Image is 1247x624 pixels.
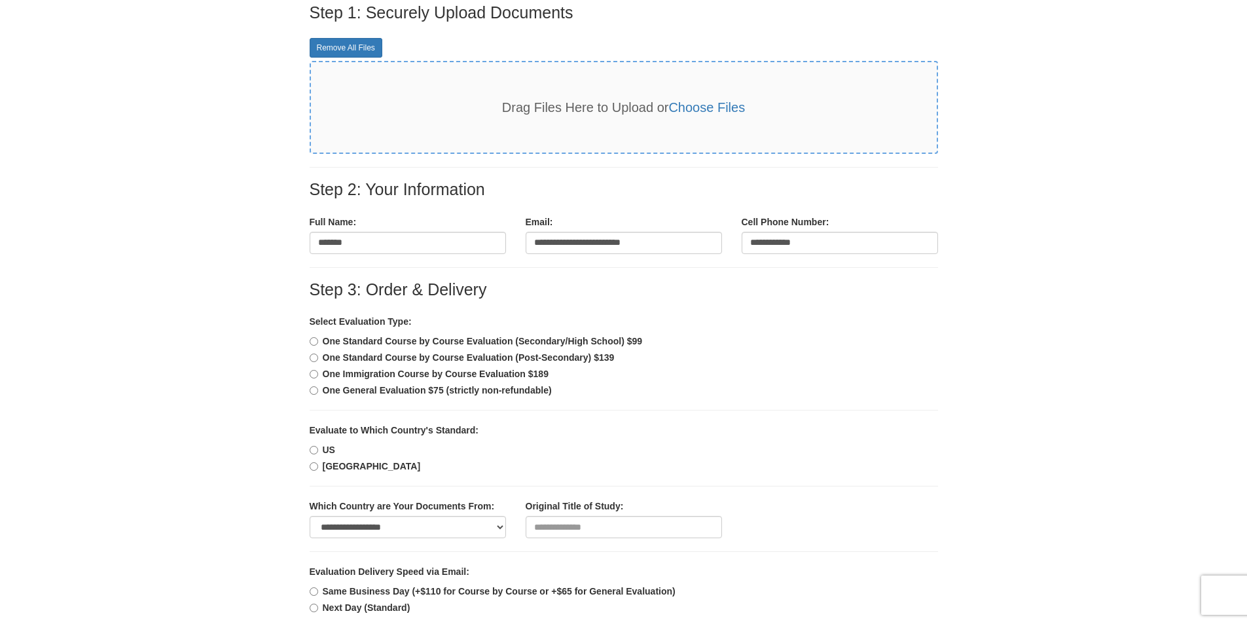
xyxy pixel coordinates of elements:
b: Evaluate to Which Country's Standard: [310,425,479,435]
input: One General Evaluation $75 (strictly non-refundable) [310,386,318,395]
label: Step 1: Securely Upload Documents [310,4,573,22]
label: Full Name: [310,215,357,229]
b: US [323,445,335,455]
a: Choose Files [668,100,745,115]
input: Same Business Day (+$110 for Course by Course or +$65 for General Evaluation) [310,587,318,596]
a: Remove All Files [310,38,382,58]
label: Original Title of Study: [526,500,624,513]
label: Email: [526,215,553,229]
span: Drag Files Here to Upload or [502,100,745,115]
b: One Immigration Course by Course Evaluation $189 [323,369,549,379]
b: Select Evaluation Type: [310,316,412,327]
label: Step 3: Order & Delivery [310,281,487,299]
input: One Standard Course by Course Evaluation (Post-Secondary) $139 [310,354,318,362]
input: One Immigration Course by Course Evaluation $189 [310,370,318,378]
input: Next Day (Standard) [310,604,318,612]
b: Next Day (Standard) [323,602,410,613]
label: Which Country are Your Documents From: [310,500,495,513]
b: One General Evaluation $75 (strictly non-refundable) [323,385,552,395]
b: One Standard Course by Course Evaluation (Post-Secondary) $139 [323,352,615,363]
input: [GEOGRAPHIC_DATA] [310,462,318,471]
b: [GEOGRAPHIC_DATA] [323,461,421,471]
input: One Standard Course by Course Evaluation (Secondary/High School) $99 [310,337,318,346]
label: Step 2: Your Information [310,181,485,199]
label: Cell Phone Number: [742,215,829,229]
iframe: LiveChat chat widget [990,156,1247,624]
input: US [310,446,318,454]
b: Same Business Day (+$110 for Course by Course or +$65 for General Evaluation) [323,586,676,596]
b: Evaluation Delivery Speed via Email: [310,566,469,577]
b: One Standard Course by Course Evaluation (Secondary/High School) $99 [323,336,643,346]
